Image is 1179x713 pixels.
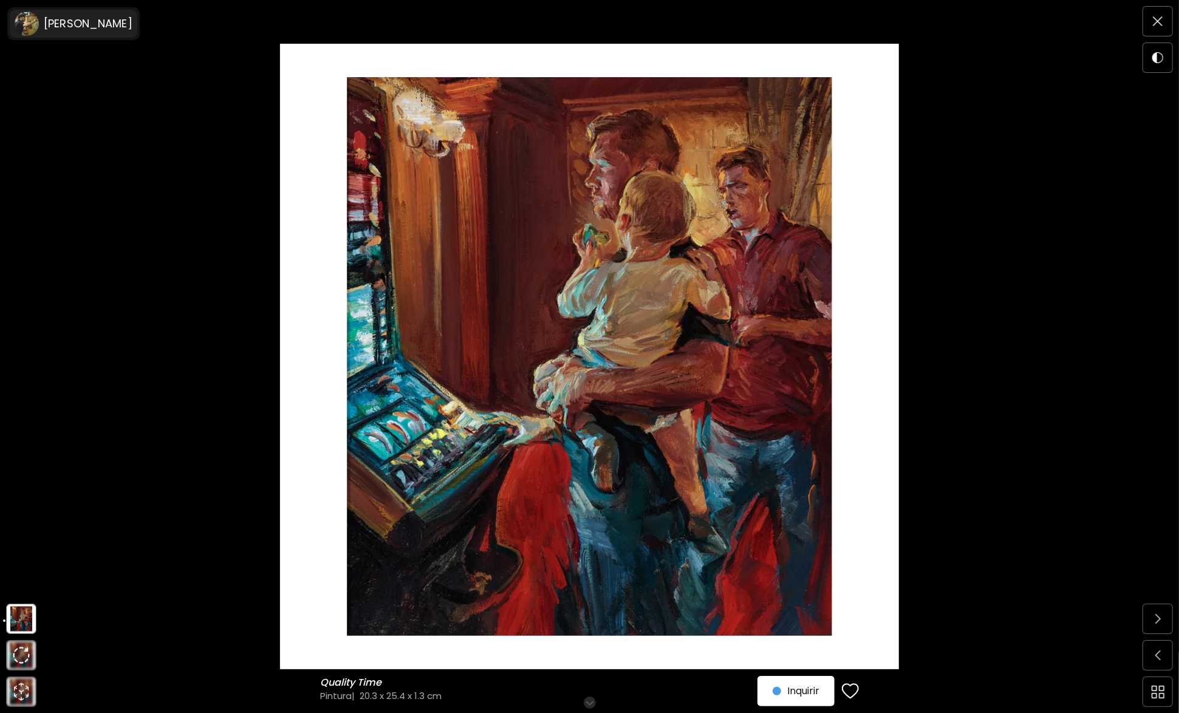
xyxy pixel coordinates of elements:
[773,684,819,698] span: Inquirir
[12,682,31,701] div: animation
[320,677,384,689] h6: Quality Time
[44,16,132,31] h6: [PERSON_NAME]
[835,675,866,708] button: favorites
[842,682,859,700] img: favorites
[320,689,757,702] h4: Pintura | 20.3 x 25.4 x 1.3 cm
[757,676,835,706] button: Inquirir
